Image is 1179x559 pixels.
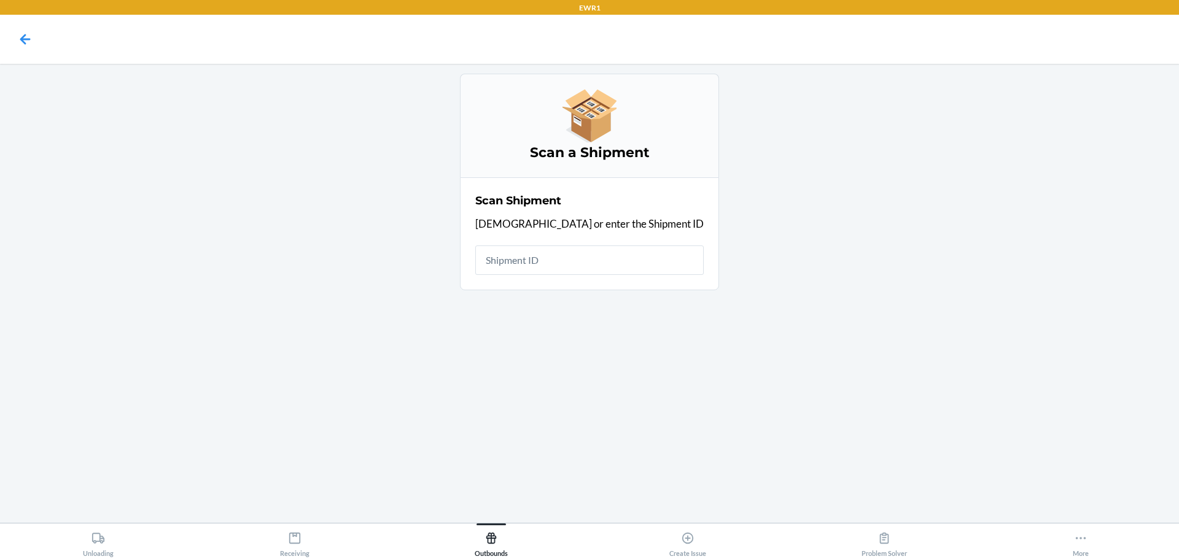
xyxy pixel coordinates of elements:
[196,523,393,557] button: Receiving
[393,523,589,557] button: Outbounds
[475,526,508,557] div: Outbounds
[862,526,907,557] div: Problem Solver
[475,216,704,232] p: [DEMOGRAPHIC_DATA] or enter the Shipment ID
[83,526,114,557] div: Unloading
[982,523,1179,557] button: More
[280,526,309,557] div: Receiving
[475,245,704,275] input: Shipment ID
[669,526,706,557] div: Create Issue
[475,193,561,209] h2: Scan Shipment
[1073,526,1089,557] div: More
[786,523,982,557] button: Problem Solver
[579,2,601,13] p: EWR1
[475,143,704,163] h3: Scan a Shipment
[589,523,786,557] button: Create Issue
